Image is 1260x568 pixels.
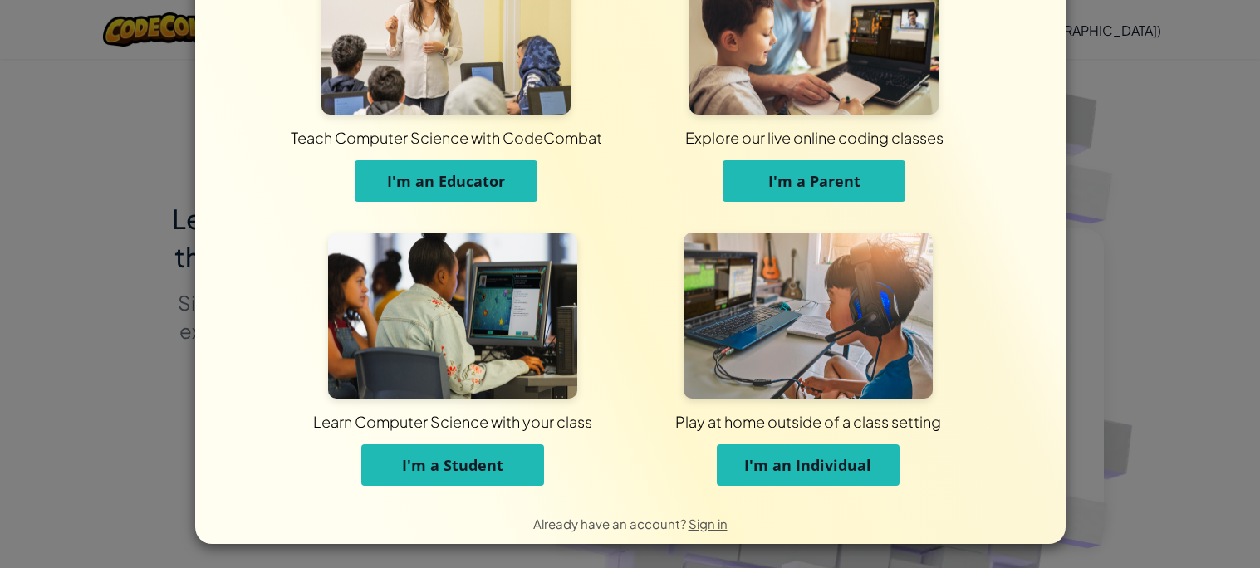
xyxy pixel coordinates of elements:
img: For Students [328,233,577,399]
span: I'm a Parent [768,171,860,191]
button: I'm an Educator [355,160,537,202]
button: I'm a Parent [723,160,905,202]
img: For Individuals [684,233,933,399]
div: Explore our live online coding classes [387,127,1242,148]
span: I'm an Individual [744,455,871,475]
button: I'm a Student [361,444,544,486]
a: Sign in [689,516,728,531]
div: Play at home outside of a class setting [400,411,1217,432]
span: Already have an account? [533,516,689,531]
button: I'm an Individual [717,444,900,486]
span: I'm a Student [402,455,503,475]
span: I'm an Educator [387,171,505,191]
